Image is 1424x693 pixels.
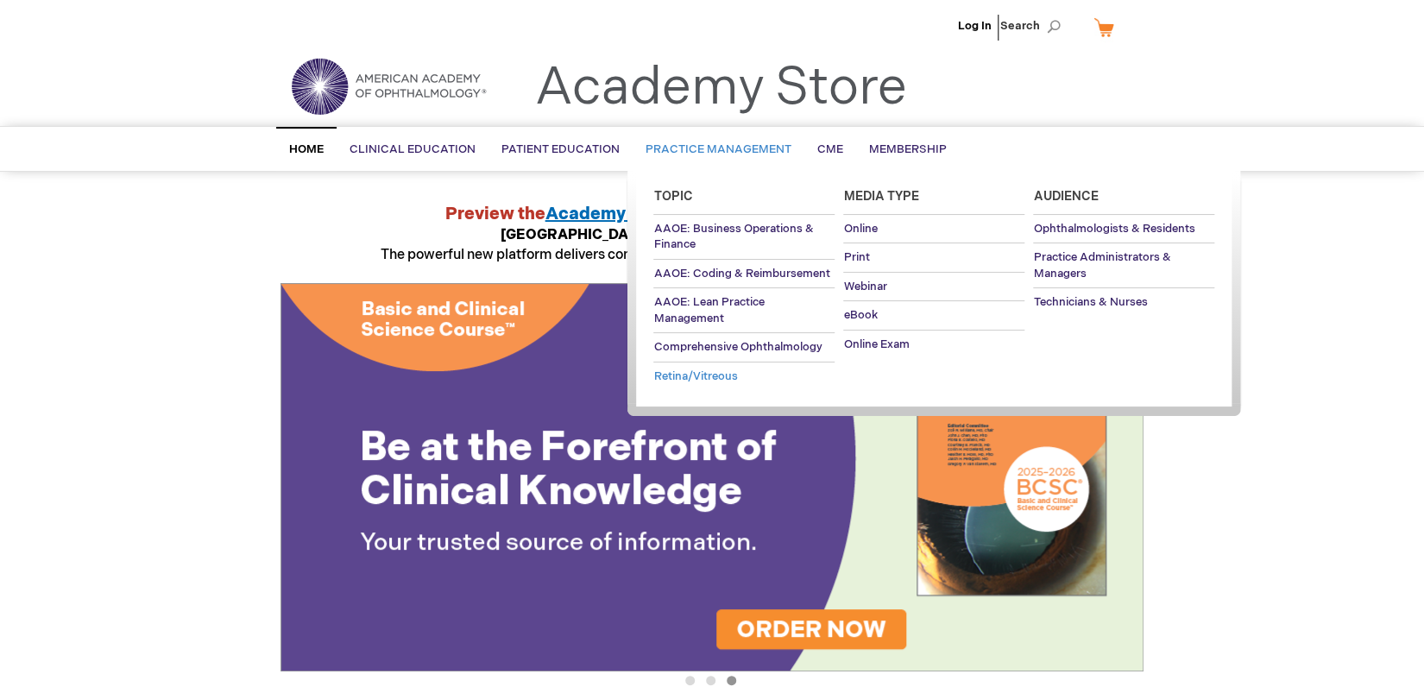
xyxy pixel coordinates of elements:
span: Online Exam [843,337,909,351]
a: Academy Technician Training Platform [545,204,873,224]
strong: Preview the at AAO 2025 [445,204,980,224]
span: Search [1000,9,1066,43]
span: Membership [869,142,947,156]
span: Retina/Vitreous [653,369,737,383]
span: Ophthalmologists & Residents [1033,222,1194,236]
span: Practice Management [646,142,791,156]
span: Webinar [843,280,886,293]
span: AAOE: Business Operations & Finance [653,222,813,252]
span: Print [843,250,869,264]
span: Online [843,222,877,236]
span: AAOE: Lean Practice Management [653,295,764,325]
span: Media Type [843,189,918,204]
span: Comprehensive Ophthalmology [653,340,822,354]
span: AAOE: Coding & Reimbursement [653,267,829,280]
strong: [GEOGRAPHIC_DATA], Hall WB1, Booth 2761, [DATE] 10:30 a.m. [501,227,923,243]
span: Patient Education [501,142,620,156]
button: 1 of 3 [685,676,695,685]
span: Practice Administrators & Managers [1033,250,1170,280]
button: 3 of 3 [727,676,736,685]
a: Log In [958,19,992,33]
span: Clinical Education [350,142,476,156]
span: Topic [653,189,692,204]
span: Audience [1033,189,1098,204]
span: Home [289,142,324,156]
span: Technicians & Nurses [1033,295,1147,309]
button: 2 of 3 [706,676,715,685]
span: eBook [843,308,877,322]
span: CME [817,142,843,156]
a: Academy Store [535,57,907,119]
